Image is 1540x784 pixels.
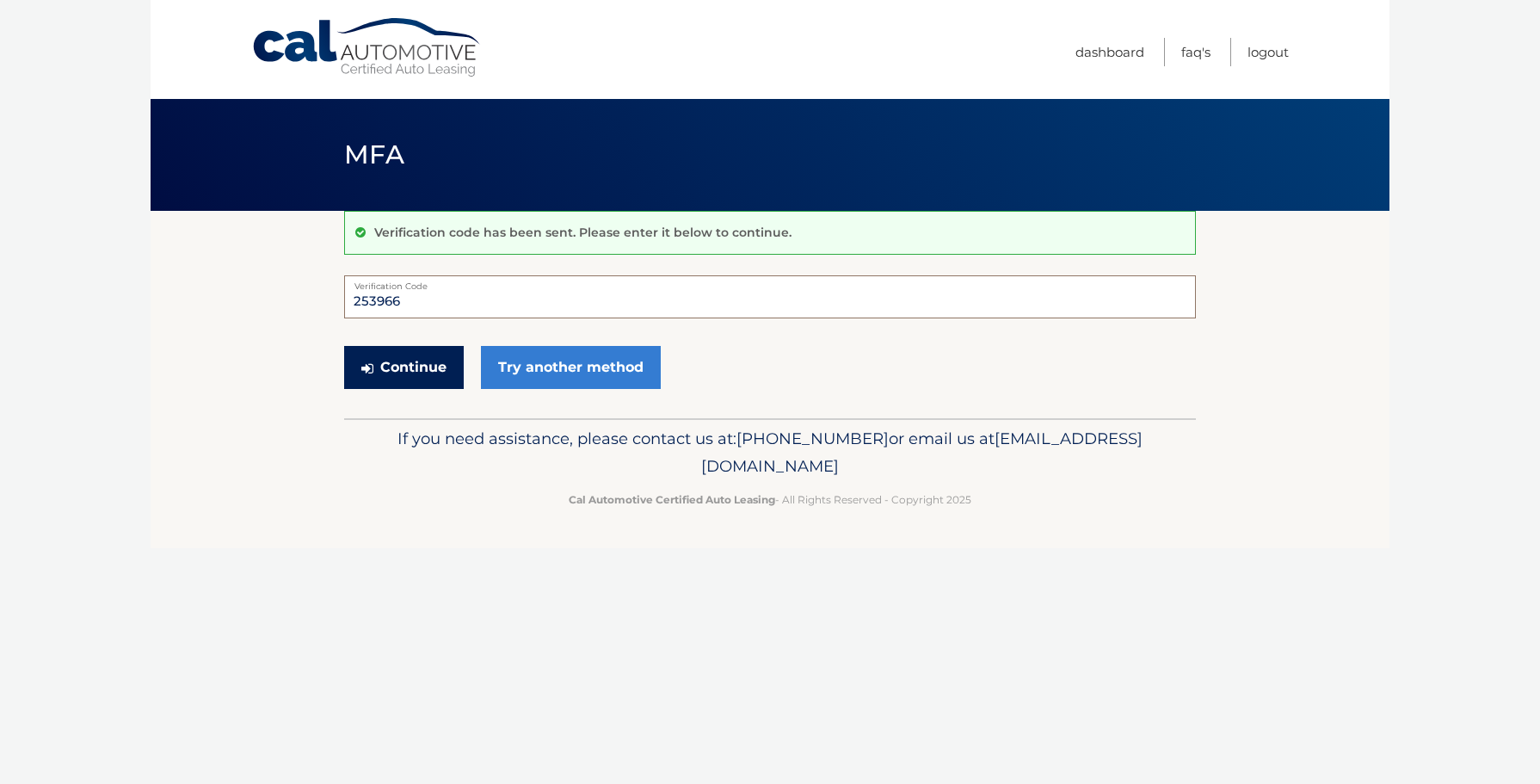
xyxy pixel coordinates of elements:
[1247,38,1289,66] a: Logout
[1075,38,1144,66] a: Dashboard
[374,225,792,240] p: Verification code has been sent. Please enter it below to continue.
[251,17,484,78] a: Cal Automotive
[355,425,1185,480] p: If you need assistance, please contact us at: or email us at
[701,429,1143,476] span: [EMAIL_ADDRESS][DOMAIN_NAME]
[344,139,404,170] span: MFA
[355,491,1185,509] p: - All Rights Reserved - Copyright 2025
[344,346,464,389] button: Continue
[569,493,775,506] strong: Cal Automotive Certified Auto Leasing
[344,275,1196,318] input: Verification Code
[344,275,1196,289] label: Verification Code
[736,429,889,448] span: [PHONE_NUMBER]
[1181,38,1210,66] a: FAQ's
[481,346,661,389] a: Try another method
